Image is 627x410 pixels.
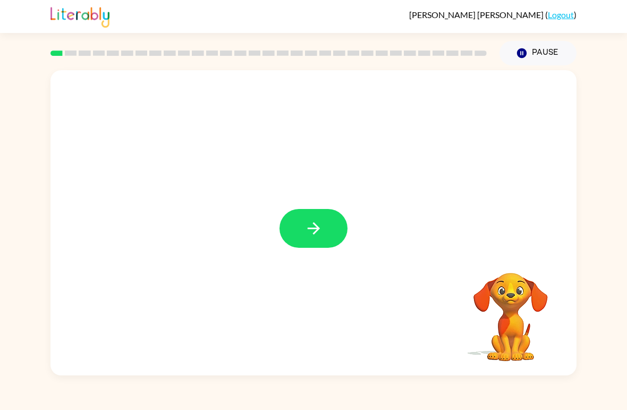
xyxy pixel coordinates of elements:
button: Pause [499,41,577,65]
span: [PERSON_NAME] [PERSON_NAME] [409,10,545,20]
a: Logout [548,10,574,20]
video: Your browser must support playing .mp4 files to use Literably. Please try using another browser. [457,256,564,363]
div: ( ) [409,10,577,20]
img: Literably [50,4,109,28]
